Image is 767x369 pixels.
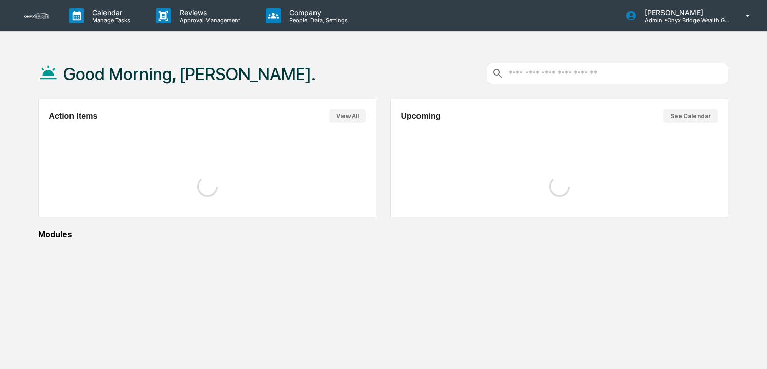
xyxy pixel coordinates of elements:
p: Admin • Onyx Bridge Wealth Group LLC [637,17,731,24]
p: Calendar [84,8,135,17]
p: Reviews [171,8,246,17]
button: View All [329,109,366,123]
p: [PERSON_NAME] [637,8,731,17]
div: Modules [38,230,728,239]
h2: Action Items [49,112,97,121]
p: Company [281,8,353,17]
p: Manage Tasks [84,17,135,24]
p: People, Data, Settings [281,17,353,24]
button: See Calendar [663,109,718,123]
img: logo [24,13,49,19]
h1: Good Morning, [PERSON_NAME]. [63,64,316,84]
p: Approval Management [171,17,246,24]
h2: Upcoming [401,112,440,121]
